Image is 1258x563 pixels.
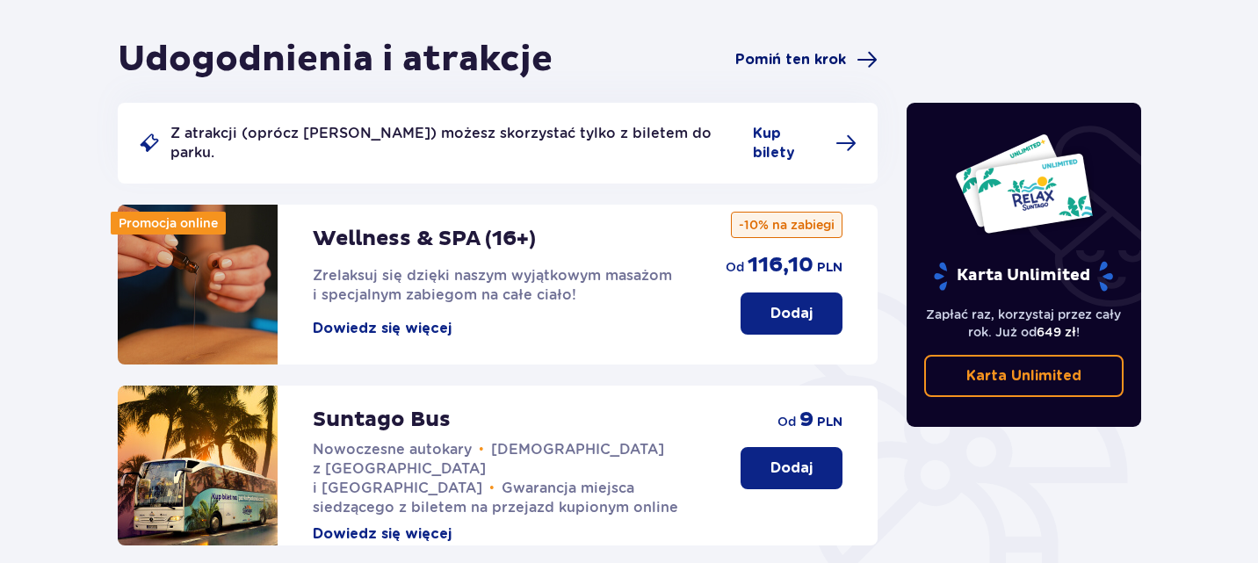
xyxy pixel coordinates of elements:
span: Zrelaksuj się dzięki naszym wyjątkowym masażom i specjalnym zabiegom na całe ciało! [313,267,672,303]
p: PLN [817,259,842,277]
p: Dodaj [770,304,813,323]
p: Zapłać raz, korzystaj przez cały rok. Już od ! [924,306,1124,341]
button: Dodaj [741,447,842,489]
span: Kup bilety [753,124,825,162]
span: • [479,441,484,458]
p: od [777,413,796,430]
h1: Udogodnienia i atrakcje [118,38,553,82]
button: Dowiedz się więcej [313,524,452,544]
p: 116,10 [748,252,813,278]
div: Promocja online [111,212,226,235]
img: attraction [118,386,278,545]
button: Dodaj [741,292,842,335]
p: PLN [817,414,842,431]
p: od [726,258,744,276]
p: Karta Unlimited [932,261,1115,292]
p: Dodaj [770,458,813,478]
img: attraction [118,205,278,365]
a: Kup bilety [753,124,857,162]
p: Suntago Bus [313,407,451,433]
p: 9 [799,407,813,433]
p: Z atrakcji (oprócz [PERSON_NAME]) możesz skorzystać tylko z biletem do parku. [170,124,742,162]
span: 649 zł [1037,325,1076,339]
button: Dowiedz się więcej [313,319,452,338]
p: -10% na zabiegi [731,212,842,238]
span: [DEMOGRAPHIC_DATA] z [GEOGRAPHIC_DATA] i [GEOGRAPHIC_DATA] [313,441,664,496]
span: Pomiń ten krok [735,50,846,69]
a: Karta Unlimited [924,355,1124,397]
a: Pomiń ten krok [735,49,878,70]
span: • [489,480,495,497]
p: Karta Unlimited [966,366,1081,386]
p: Wellness & SPA (16+) [313,226,536,252]
span: Nowoczesne autokary [313,441,472,458]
